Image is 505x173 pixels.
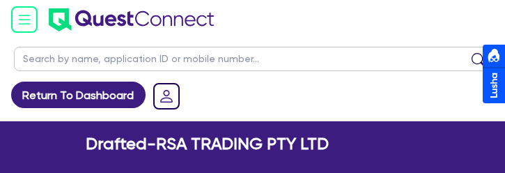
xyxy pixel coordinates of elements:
h2: Drafted - RSA TRADING PTY LTD [86,134,329,154]
input: Search by name, application ID or mobile number... [14,47,491,71]
a: Return To Dashboard [11,82,146,108]
img: quest-connect-logo-blue [49,8,214,31]
a: Dropdown toggle [148,78,185,114]
img: icon-menu-open [11,6,38,33]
